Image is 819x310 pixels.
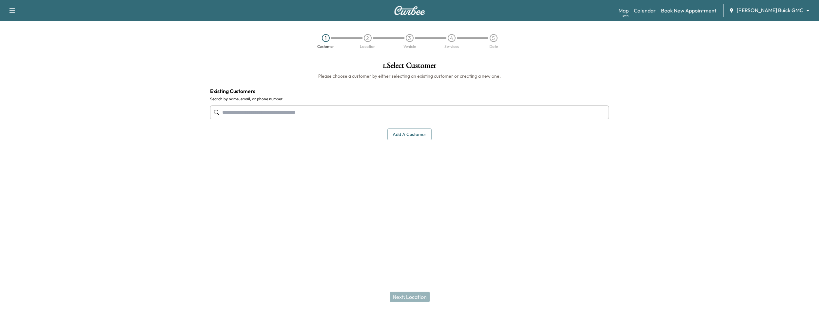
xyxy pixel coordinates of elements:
div: 4 [448,34,456,42]
h4: Existing Customers [210,87,609,95]
div: 5 [490,34,497,42]
div: Services [444,45,459,48]
img: Curbee Logo [394,6,425,15]
a: MapBeta [618,7,629,14]
div: Date [489,45,498,48]
div: Customer [317,45,334,48]
a: Calendar [634,7,656,14]
button: Add a customer [387,128,432,141]
div: Location [360,45,376,48]
span: [PERSON_NAME] Buick GMC [737,7,803,14]
h1: 1 . Select Customer [210,62,609,73]
div: 2 [364,34,372,42]
div: Beta [622,13,629,18]
a: Book New Appointment [661,7,716,14]
div: 1 [322,34,330,42]
div: Vehicle [403,45,416,48]
label: Search by name, email, or phone number [210,96,609,102]
h6: Please choose a customer by either selecting an existing customer or creating a new one. [210,73,609,79]
div: 3 [406,34,414,42]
